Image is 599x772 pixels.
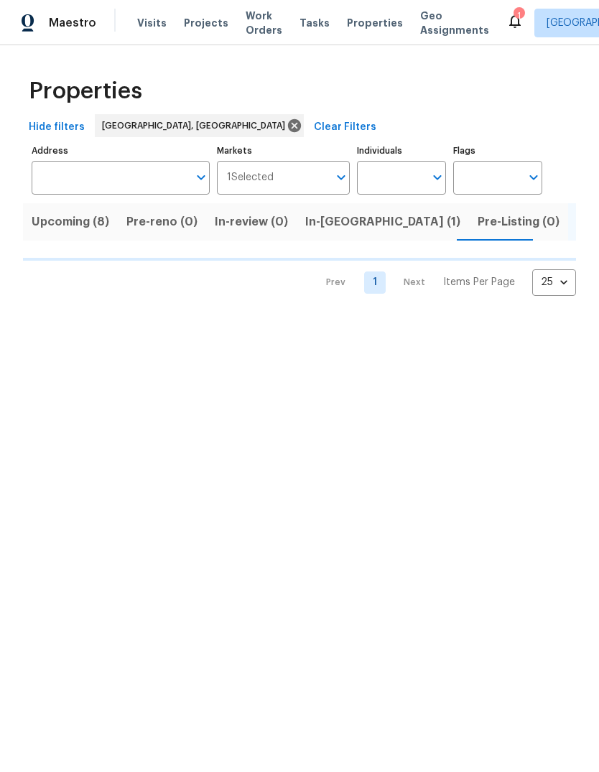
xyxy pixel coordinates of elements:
span: In-review (0) [215,212,288,232]
div: 25 [532,264,576,301]
a: Goto page 1 [364,271,386,294]
label: Markets [217,147,350,155]
span: Visits [137,16,167,30]
div: [GEOGRAPHIC_DATA], [GEOGRAPHIC_DATA] [95,114,304,137]
span: Maestro [49,16,96,30]
span: Pre-reno (0) [126,212,198,232]
span: Geo Assignments [420,9,489,37]
span: Pre-Listing (0) [478,212,559,232]
label: Individuals [357,147,446,155]
span: 1 Selected [227,172,274,184]
button: Open [191,167,211,187]
button: Open [331,167,351,187]
button: Clear Filters [308,114,382,141]
span: Upcoming (8) [32,212,109,232]
span: Properties [29,84,142,98]
span: Tasks [299,18,330,28]
label: Address [32,147,210,155]
button: Open [427,167,447,187]
button: Open [524,167,544,187]
span: Projects [184,16,228,30]
div: 1 [514,9,524,23]
span: Work Orders [246,9,282,37]
span: Hide filters [29,118,85,136]
button: Hide filters [23,114,90,141]
span: In-[GEOGRAPHIC_DATA] (1) [305,212,460,232]
nav: Pagination Navigation [312,269,576,296]
label: Flags [453,147,542,155]
span: Clear Filters [314,118,376,136]
span: [GEOGRAPHIC_DATA], [GEOGRAPHIC_DATA] [102,118,291,133]
span: Properties [347,16,403,30]
p: Items Per Page [443,275,515,289]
